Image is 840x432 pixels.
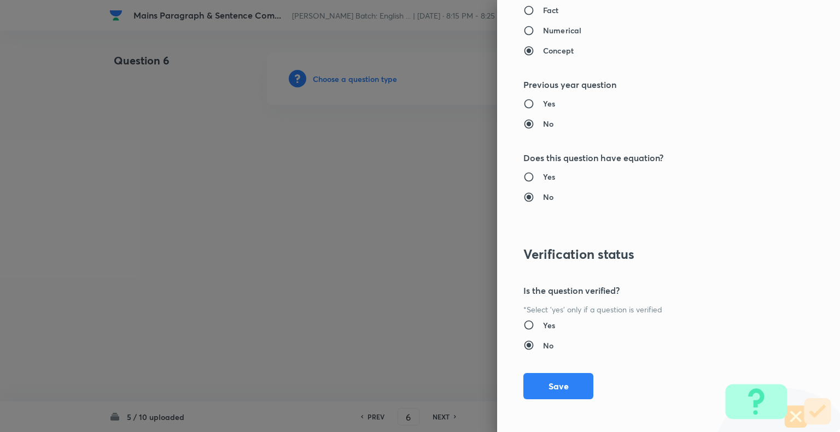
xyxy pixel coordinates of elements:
h5: Previous year question [523,78,777,91]
h6: Concept [543,45,574,56]
p: *Select 'yes' only if a question is verified [523,304,777,315]
h5: Is the question verified? [523,284,777,297]
h5: Does this question have equation? [523,151,777,164]
h6: Yes [543,98,555,109]
h6: Yes [543,171,555,182]
h6: Yes [543,319,555,331]
button: Save [523,373,593,399]
h6: No [543,191,553,203]
h6: No [543,340,553,351]
h6: Numerical [543,25,581,36]
h6: Fact [543,4,559,16]
h6: No [543,118,553,129]
h3: Verification status [523,246,777,262]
